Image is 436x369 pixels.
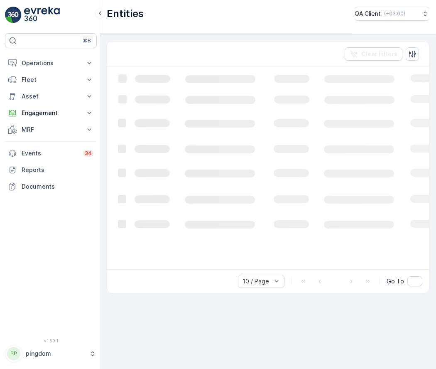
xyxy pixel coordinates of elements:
[5,145,97,162] a: Events34
[5,178,97,195] a: Documents
[387,277,404,285] span: Go To
[22,92,80,101] p: Asset
[22,149,78,157] p: Events
[22,125,80,134] p: MRF
[22,109,80,117] p: Engagement
[22,166,93,174] p: Reports
[5,88,97,105] button: Asset
[107,7,144,20] p: Entities
[5,162,97,178] a: Reports
[384,10,405,17] p: ( +03:00 )
[355,7,429,21] button: QA Client(+03:00)
[83,37,91,44] p: ⌘B
[5,121,97,138] button: MRF
[5,71,97,88] button: Fleet
[24,7,60,23] img: logo_light-DOdMpM7g.png
[345,47,402,61] button: Clear Filters
[85,150,92,157] p: 34
[355,10,381,18] p: QA Client
[5,55,97,71] button: Operations
[5,7,22,23] img: logo
[361,50,397,58] p: Clear Filters
[5,345,97,362] button: PPpingdom
[5,105,97,121] button: Engagement
[22,59,80,67] p: Operations
[7,347,20,360] div: PP
[5,338,97,343] span: v 1.50.1
[22,182,93,191] p: Documents
[22,76,80,84] p: Fleet
[26,349,85,358] p: pingdom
